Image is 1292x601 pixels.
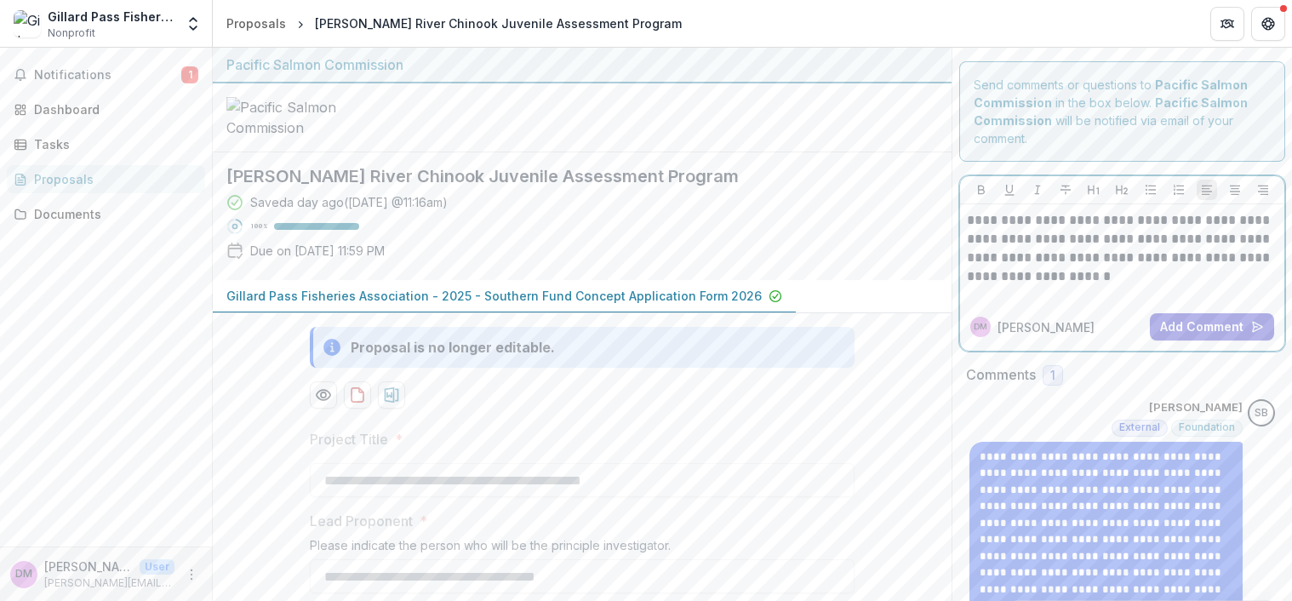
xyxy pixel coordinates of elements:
[226,287,762,305] p: Gillard Pass Fisheries Association - 2025 - Southern Fund Concept Application Form 2026
[44,575,174,591] p: [PERSON_NAME][EMAIL_ADDRESS][DOMAIN_NAME]
[1150,313,1274,341] button: Add Comment
[140,559,174,575] p: User
[966,367,1036,383] h2: Comments
[250,220,267,232] p: 100 %
[974,323,987,331] div: Doug McCorquodale
[7,61,205,89] button: Notifications1
[220,11,689,36] nav: breadcrumb
[998,318,1095,336] p: [PERSON_NAME]
[34,135,192,153] div: Tasks
[1055,180,1076,200] button: Strike
[181,564,202,585] button: More
[310,429,388,449] p: Project Title
[1149,399,1243,416] p: [PERSON_NAME]
[310,538,855,559] div: Please indicate the person who will be the principle investigator.
[226,97,397,138] img: Pacific Salmon Commission
[351,337,555,358] div: Proposal is no longer editable.
[34,100,192,118] div: Dashboard
[250,193,448,211] div: Saved a day ago ( [DATE] @ 11:16am )
[181,7,205,41] button: Open entity switcher
[1027,180,1048,200] button: Italicize
[7,165,205,193] a: Proposals
[1255,408,1268,419] div: Sascha Bendt
[971,180,992,200] button: Bold
[44,558,133,575] p: [PERSON_NAME]
[1083,180,1104,200] button: Heading 1
[220,11,293,36] a: Proposals
[310,511,413,531] p: Lead Proponent
[1253,180,1273,200] button: Align Right
[959,61,1285,162] div: Send comments or questions to in the box below. will be notified via email of your comment.
[226,14,286,32] div: Proposals
[378,381,405,409] button: download-proposal
[181,66,198,83] span: 1
[14,10,41,37] img: Gillard Pass Fisheries Association
[34,170,192,188] div: Proposals
[1169,180,1189,200] button: Ordered List
[1119,421,1160,433] span: External
[7,130,205,158] a: Tasks
[1225,180,1245,200] button: Align Center
[1179,421,1235,433] span: Foundation
[15,569,32,580] div: Doug McCorquodale
[344,381,371,409] button: download-proposal
[1141,180,1161,200] button: Bullet List
[48,8,174,26] div: Gillard Pass Fisheries Association
[226,166,911,186] h2: [PERSON_NAME] River Chinook Juvenile Assessment Program
[34,68,181,83] span: Notifications
[1112,180,1132,200] button: Heading 2
[7,95,205,123] a: Dashboard
[34,205,192,223] div: Documents
[1210,7,1244,41] button: Partners
[1197,180,1217,200] button: Align Left
[1251,7,1285,41] button: Get Help
[999,180,1020,200] button: Underline
[7,200,205,228] a: Documents
[1050,369,1055,383] span: 1
[315,14,682,32] div: [PERSON_NAME] River Chinook Juvenile Assessment Program
[250,242,385,260] p: Due on [DATE] 11:59 PM
[310,381,337,409] button: Preview 8952067e-abbf-4cf2-a6fa-b56b8649f6a4-0.pdf
[48,26,95,41] span: Nonprofit
[226,54,938,75] div: Pacific Salmon Commission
